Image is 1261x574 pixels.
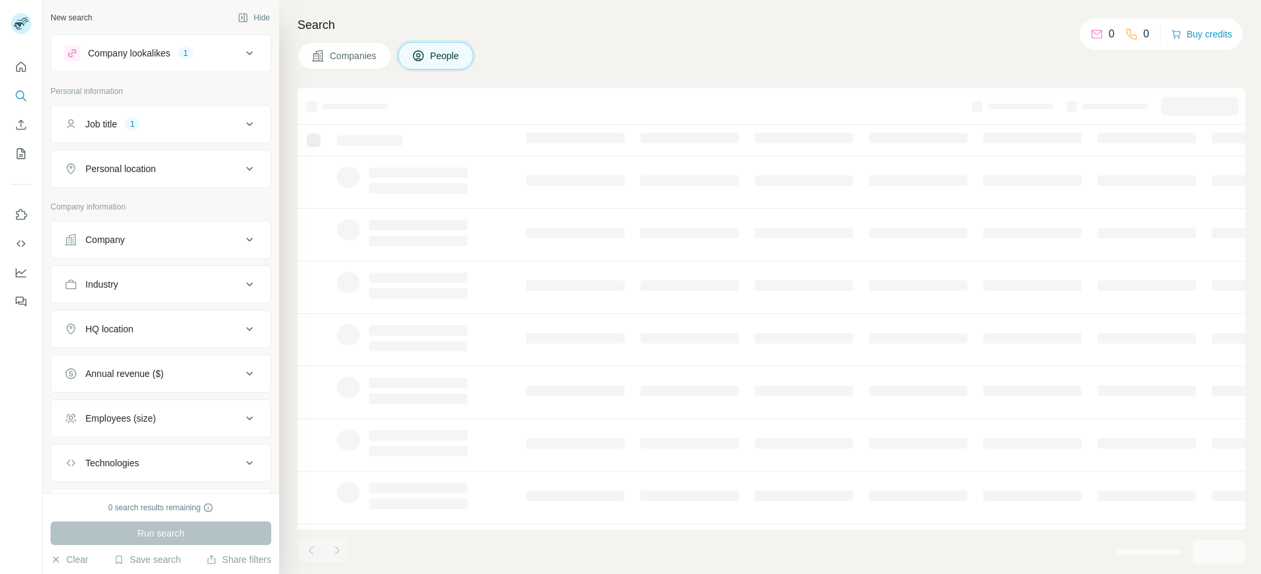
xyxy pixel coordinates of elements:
[229,8,279,28] button: Hide
[51,224,271,255] button: Company
[11,55,32,79] button: Quick start
[51,403,271,434] button: Employees (size)
[108,502,214,514] div: 0 search results remaining
[85,278,118,291] div: Industry
[85,162,156,175] div: Personal location
[85,233,125,246] div: Company
[51,108,271,140] button: Job title1
[51,358,271,389] button: Annual revenue ($)
[206,553,271,566] button: Share filters
[11,203,32,227] button: Use Surfe on LinkedIn
[85,412,156,425] div: Employees (size)
[51,492,271,523] button: Keywords
[11,232,32,255] button: Use Surfe API
[298,16,1245,34] h4: Search
[1109,26,1115,42] p: 0
[51,85,271,97] p: Personal information
[85,456,139,470] div: Technologies
[51,201,271,213] p: Company information
[114,553,181,566] button: Save search
[1171,25,1232,43] button: Buy credits
[125,118,140,130] div: 1
[51,269,271,300] button: Industry
[85,322,133,336] div: HQ location
[85,118,117,131] div: Job title
[11,84,32,108] button: Search
[1143,26,1149,42] p: 0
[330,49,378,62] span: Companies
[51,447,271,479] button: Technologies
[51,153,271,185] button: Personal location
[11,261,32,284] button: Dashboard
[11,142,32,166] button: My lists
[51,12,92,24] div: New search
[51,553,88,566] button: Clear
[51,313,271,345] button: HQ location
[11,113,32,137] button: Enrich CSV
[85,367,164,380] div: Annual revenue ($)
[430,49,460,62] span: People
[11,290,32,313] button: Feedback
[88,47,170,60] div: Company lookalikes
[178,47,193,59] div: 1
[51,37,271,69] button: Company lookalikes1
